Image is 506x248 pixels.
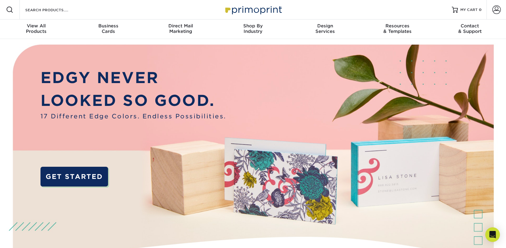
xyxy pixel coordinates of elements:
[479,8,482,12] span: 0
[25,6,84,13] input: SEARCH PRODUCTS.....
[361,23,434,29] span: Resources
[289,19,361,39] a: DesignServices
[40,112,226,121] span: 17 Different Edge Colors. Endless Possibilities.
[40,89,226,112] p: LOOKED SO GOOD.
[434,19,506,39] a: Contact& Support
[434,23,506,29] span: Contact
[2,229,52,246] iframe: Google Customer Reviews
[145,19,217,39] a: Direct MailMarketing
[40,66,226,89] p: EDGY NEVER
[361,23,434,34] div: & Templates
[289,23,361,34] div: Services
[217,19,289,39] a: Shop ByIndustry
[145,23,217,29] span: Direct Mail
[217,23,289,29] span: Shop By
[72,23,144,34] div: Cards
[485,227,500,242] div: Open Intercom Messenger
[223,3,283,16] img: Primoprint
[361,19,434,39] a: Resources& Templates
[40,167,108,187] a: GET STARTED
[72,19,144,39] a: BusinessCards
[72,23,144,29] span: Business
[217,23,289,34] div: Industry
[434,23,506,34] div: & Support
[145,23,217,34] div: Marketing
[460,7,478,12] span: MY CART
[289,23,361,29] span: Design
